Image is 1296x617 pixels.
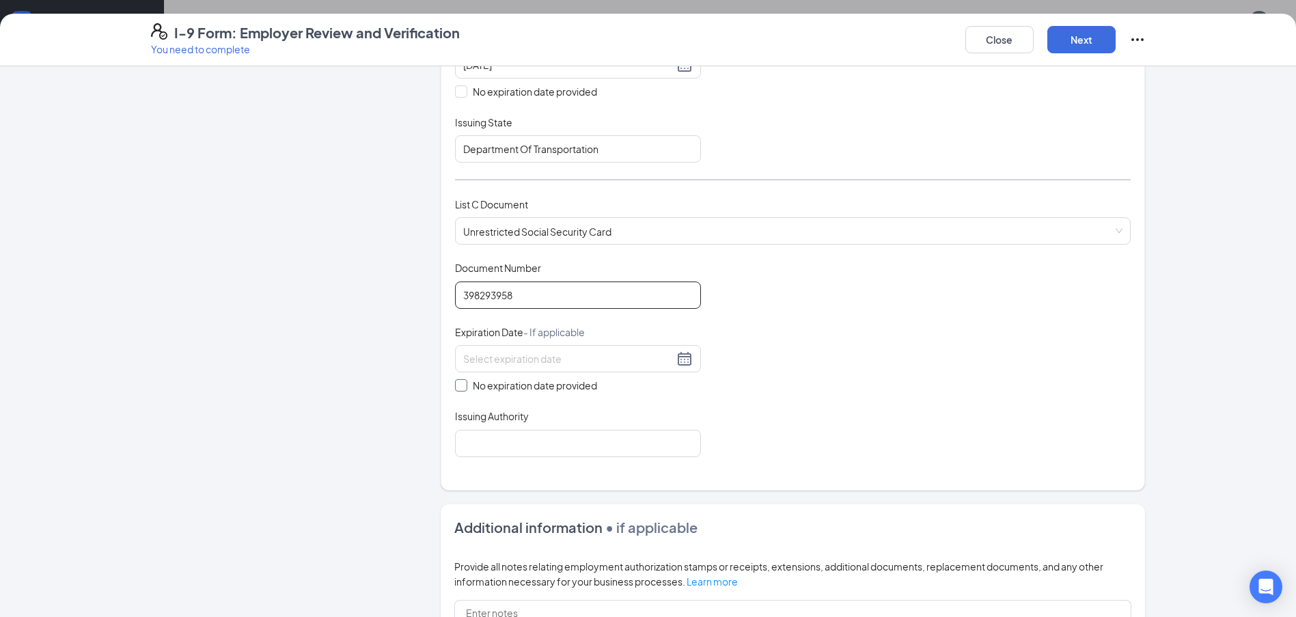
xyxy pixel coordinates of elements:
span: Document Number [455,261,541,275]
button: Close [965,26,1034,53]
span: Issuing State [455,115,512,129]
div: Open Intercom Messenger [1250,571,1282,603]
p: You need to complete [151,42,460,56]
span: Issuing Authority [455,409,529,423]
span: Provide all notes relating employment authorization stamps or receipts, extensions, additional do... [454,560,1103,588]
input: Select expiration date [463,351,674,366]
span: Unrestricted Social Security Card [463,218,1122,244]
span: - If applicable [523,326,585,338]
span: Additional information [454,519,603,536]
span: Expiration Date [455,325,585,339]
button: Next [1047,26,1116,53]
svg: FormI9EVerifyIcon [151,23,167,40]
h4: I-9 Form: Employer Review and Verification [174,23,460,42]
svg: Ellipses [1129,31,1146,48]
span: List C Document [455,198,528,210]
span: • if applicable [603,519,698,536]
span: No expiration date provided [467,84,603,99]
a: Learn more [687,575,738,588]
span: No expiration date provided [467,378,603,393]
